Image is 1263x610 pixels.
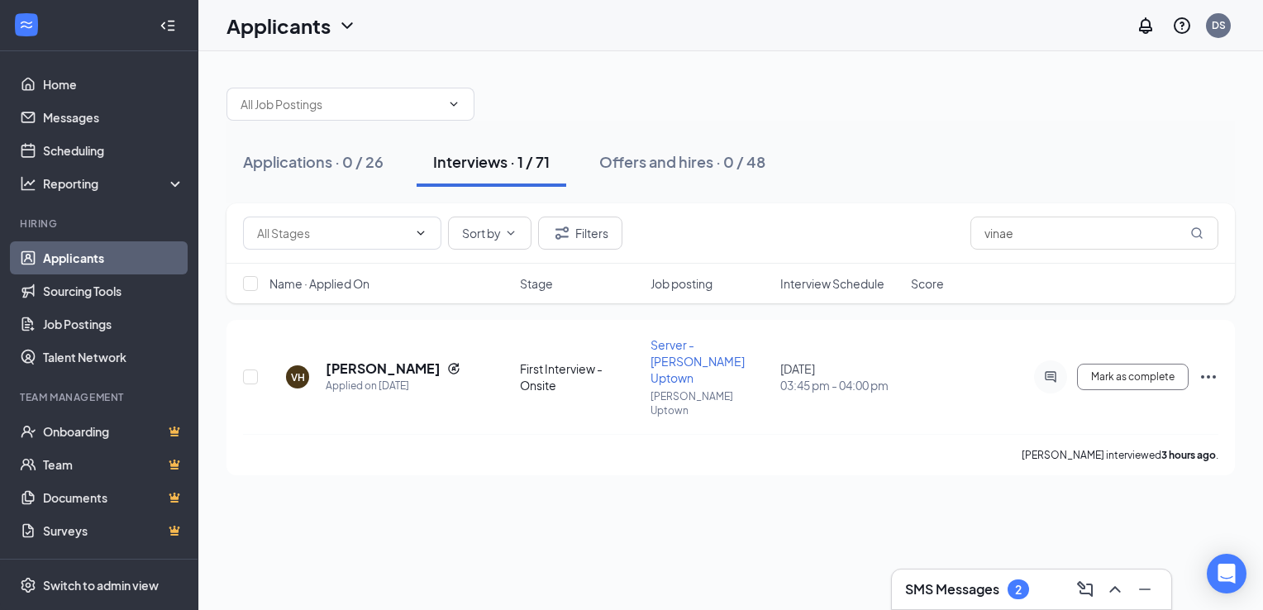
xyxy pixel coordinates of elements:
svg: Collapse [160,17,176,34]
svg: Notifications [1136,16,1156,36]
span: Mark as complete [1091,371,1175,383]
p: [PERSON_NAME] interviewed . [1022,448,1218,462]
span: Sort by [462,227,501,239]
div: Offers and hires · 0 / 48 [599,151,765,172]
span: Server - [PERSON_NAME] Uptown [651,337,745,385]
input: All Job Postings [241,95,441,113]
b: 3 hours ago [1161,449,1216,461]
div: First Interview - Onsite [520,360,641,393]
span: Name · Applied On [269,275,369,292]
svg: ChevronDown [337,16,357,36]
a: Job Postings [43,307,184,341]
svg: ComposeMessage [1075,579,1095,599]
div: Applications · 0 / 26 [243,151,384,172]
div: Reporting [43,175,185,192]
p: [PERSON_NAME] Uptown [651,389,771,417]
svg: ActiveChat [1041,370,1060,384]
svg: QuestionInfo [1172,16,1192,36]
a: Scheduling [43,134,184,167]
div: Team Management [20,390,181,404]
span: 03:45 pm - 04:00 pm [780,377,901,393]
h3: SMS Messages [905,580,999,598]
button: Filter Filters [538,217,622,250]
div: DS [1212,18,1226,32]
div: Interviews · 1 / 71 [433,151,550,172]
svg: Settings [20,577,36,593]
a: Talent Network [43,341,184,374]
a: DocumentsCrown [43,481,184,514]
div: Applied on [DATE] [326,378,460,394]
a: SurveysCrown [43,514,184,547]
svg: WorkstreamLogo [18,17,35,33]
button: Minimize [1132,576,1158,603]
input: All Stages [257,224,407,242]
svg: ChevronDown [414,226,427,240]
a: Sourcing Tools [43,274,184,307]
button: ComposeMessage [1072,576,1099,603]
span: Stage [520,275,553,292]
div: Hiring [20,217,181,231]
div: VH [291,370,305,384]
svg: ChevronUp [1105,579,1125,599]
div: Open Intercom Messenger [1207,554,1246,593]
svg: ChevronDown [504,226,517,240]
a: OnboardingCrown [43,415,184,448]
button: Sort byChevronDown [448,217,531,250]
div: 2 [1015,583,1022,597]
h1: Applicants [226,12,331,40]
div: Switch to admin view [43,577,159,593]
svg: Minimize [1135,579,1155,599]
a: TeamCrown [43,448,184,481]
button: Mark as complete [1077,364,1189,390]
svg: Ellipses [1199,367,1218,387]
svg: Analysis [20,175,36,192]
span: Interview Schedule [780,275,884,292]
button: ChevronUp [1102,576,1128,603]
div: [DATE] [780,360,901,393]
h5: [PERSON_NAME] [326,360,441,378]
a: Home [43,68,184,101]
svg: Filter [552,223,572,243]
input: Search in interviews [970,217,1218,250]
svg: MagnifyingGlass [1190,226,1203,240]
a: Applicants [43,241,184,274]
svg: ChevronDown [447,98,460,111]
svg: Reapply [447,362,460,375]
span: Score [911,275,944,292]
a: Messages [43,101,184,134]
span: Job posting [651,275,713,292]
